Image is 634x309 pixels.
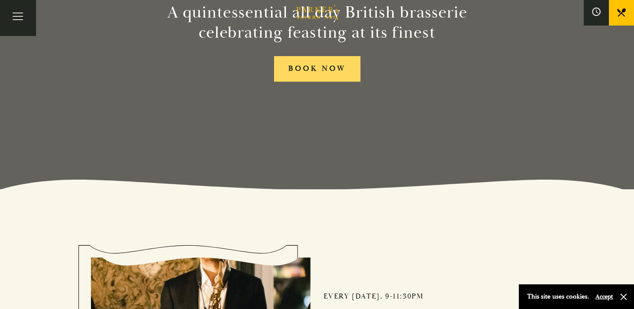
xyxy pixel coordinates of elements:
[619,293,628,301] button: Close and accept
[274,56,360,82] a: BOOK NOW
[126,3,508,43] h2: A quintessential all day British brasserie celebrating feasting at its finest
[323,292,543,301] h2: Every [DATE], 9-11:30pm
[527,291,589,303] p: This site uses cookies.
[595,293,613,301] button: Accept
